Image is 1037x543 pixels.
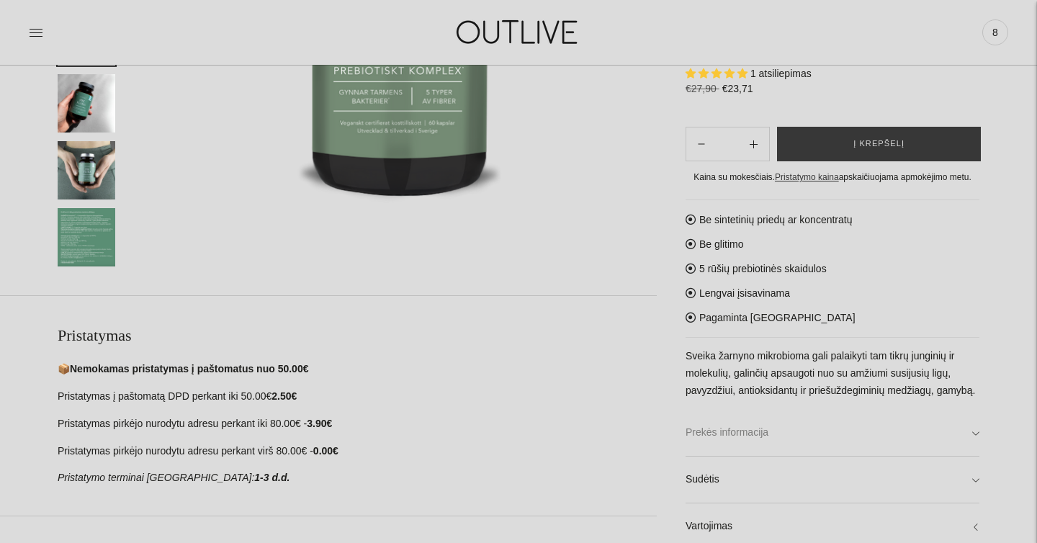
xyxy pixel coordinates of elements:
[58,74,115,133] button: Translation missing: en.general.accessibility.image_thumbail
[985,22,1005,42] span: 8
[313,445,338,457] strong: 0.00€
[853,137,904,151] span: Į krepšelį
[58,388,657,405] p: Pristatymas į paštomatą DPD perkant iki 50.00€
[58,208,115,266] button: Translation missing: en.general.accessibility.image_thumbail
[750,68,812,79] span: 1 atsiliepimas
[58,472,254,483] em: Pristatymo terminai [GEOGRAPHIC_DATA]:
[58,141,115,199] button: Translation missing: en.general.accessibility.image_thumbail
[686,348,979,400] p: Sveika žarnyno mikrobioma gali palaikyti tam tikrų junginių ir molekulių, galinčių apsaugoti nuo ...
[58,325,657,346] h2: Pristatymas
[58,416,657,433] p: Pristatymas pirkėjo nurodytu adresu perkant iki 80.00€ -
[717,134,738,155] input: Product quantity
[722,83,753,94] span: €23,71
[738,127,769,161] button: Subtract product quantity
[58,361,657,378] p: 📦
[686,127,717,161] button: Add product quantity
[428,7,609,57] img: OUTLIVE
[70,363,308,374] strong: Nemokamas pristatymas į paštomatus nuo 50.00€
[777,127,981,161] button: Į krepšelį
[686,457,979,503] a: Sudėtis
[775,172,839,182] a: Pristatymo kaina
[686,83,719,94] s: €27,90
[254,472,289,483] strong: 1-3 d.d.
[271,390,297,402] strong: 2.50€
[686,170,979,185] div: Kaina su mokesčiais. apskaičiuojama apmokėjimo metu.
[982,17,1008,48] a: 8
[686,68,750,79] span: 5.00 stars
[686,410,979,456] a: Prekės informacija
[307,418,332,429] strong: 3.90€
[58,443,657,460] p: Pristatymas pirkėjo nurodytu adresu perkant virš 80.00€ -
